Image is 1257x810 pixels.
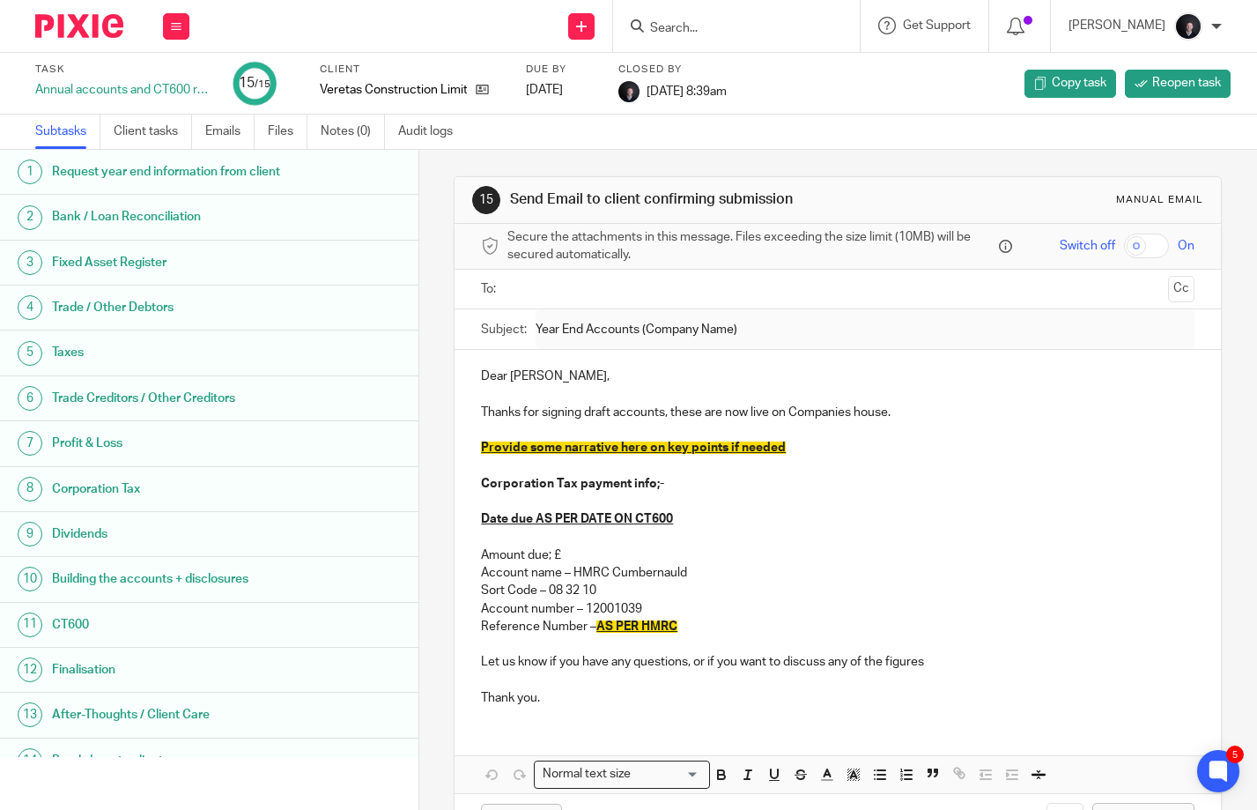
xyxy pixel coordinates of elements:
[1152,74,1221,92] span: Reopen task
[1174,12,1202,41] img: 455A2509.jpg
[481,368,1194,385] p: Dear [PERSON_NAME],
[18,295,42,320] div: 4
[255,79,270,89] small: /15
[618,63,727,77] label: Closed by
[52,159,285,185] h1: Request year end information from client
[481,546,1194,564] p: Amount due; £
[596,621,677,633] span: AS PER HMRC
[52,566,285,592] h1: Building the accounts + disclosures
[526,63,596,77] label: Due by
[18,613,42,637] div: 11
[1178,237,1194,255] span: On
[398,115,466,149] a: Audit logs
[18,160,42,184] div: 1
[481,582,1194,599] p: Sort Code – 08 32 10
[18,748,42,773] div: 14
[35,81,211,99] div: Annual accounts and CT600 return
[481,280,500,298] label: To:
[35,14,123,38] img: Pixie
[320,81,467,99] p: Veretas Construction Limited
[52,249,285,276] h1: Fixed Asset Register
[35,115,100,149] a: Subtasks
[52,294,285,321] h1: Trade / Other Debtors
[481,321,527,338] label: Subject:
[507,228,995,264] span: Secure the attachments in this message. Files exceeding the size limit (10MB) will be secured aut...
[52,657,285,683] h1: Finalisation
[534,761,710,788] div: Search for option
[18,658,42,682] div: 12
[481,564,1194,582] p: Account name – HMRC Cumbernauld
[321,115,385,149] a: Notes (0)
[1068,17,1165,34] p: [PERSON_NAME]
[1024,70,1116,98] a: Copy task
[52,476,285,502] h1: Corporation Tax
[52,430,285,457] h1: Profit & Loss
[481,600,1194,618] p: Account number – 12001039
[647,85,727,97] span: [DATE] 8:39am
[1052,74,1106,92] span: Copy task
[510,190,876,209] h1: Send Email to client confirming submission
[52,385,285,412] h1: Trade Creditors / Other Creditors
[52,339,285,366] h1: Taxes
[114,115,192,149] a: Client tasks
[18,341,42,366] div: 5
[903,19,971,32] span: Get Support
[18,702,42,727] div: 13
[52,521,285,547] h1: Dividends
[481,404,1194,421] p: Thanks for signing draft accounts, these are now live on Companies house.
[481,442,786,454] span: Provide some narrative here on key points if needed
[18,567,42,591] div: 10
[1125,70,1231,98] a: Reopen task
[52,204,285,230] h1: Bank / Loan Reconciliation
[481,478,664,490] strong: Corporation Tax payment info;-
[648,21,807,37] input: Search
[18,386,42,411] div: 6
[481,653,1194,671] p: Let us know if you have any questions, or if you want to discuss any of the figures
[618,81,640,102] img: 455A2509.jpg
[18,431,42,456] div: 7
[636,765,699,784] input: Search for option
[18,522,42,546] div: 9
[481,513,673,525] u: Date due AS PER DATE ON CT600
[472,186,500,214] div: 15
[538,765,634,784] span: Normal text size
[526,81,596,99] div: [DATE]
[1226,746,1244,763] div: 5
[18,477,42,502] div: 8
[1168,276,1194,302] button: Cc
[481,689,1194,707] p: Thank you.
[239,73,270,93] div: 15
[18,205,42,230] div: 2
[268,115,307,149] a: Files
[52,702,285,728] h1: After-Thoughts / Client Care
[35,63,211,77] label: Task
[18,250,42,275] div: 3
[52,747,285,774] h1: Breakdown to client
[52,612,285,638] h1: CT600
[205,115,255,149] a: Emails
[320,63,504,77] label: Client
[481,618,1194,635] p: Reference Number –
[1060,237,1115,255] span: Switch off
[1116,193,1203,207] div: Manual email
